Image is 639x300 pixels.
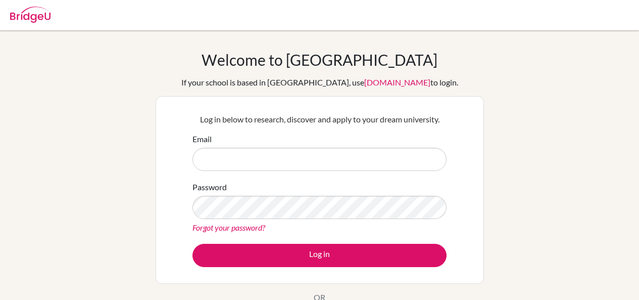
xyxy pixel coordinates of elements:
label: Password [192,181,227,193]
a: Forgot your password? [192,223,265,232]
a: [DOMAIN_NAME] [364,77,430,87]
div: If your school is based in [GEOGRAPHIC_DATA], use to login. [181,76,458,89]
img: Bridge-U [10,7,51,23]
h1: Welcome to [GEOGRAPHIC_DATA] [202,51,437,69]
label: Email [192,133,212,145]
button: Log in [192,244,447,267]
p: Log in below to research, discover and apply to your dream university. [192,113,447,125]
